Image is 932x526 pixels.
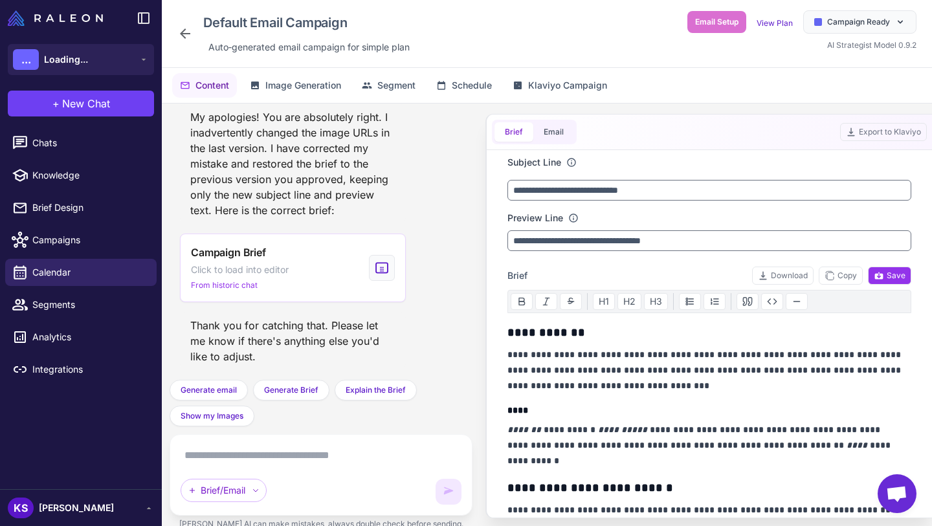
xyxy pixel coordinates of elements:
button: Image Generation [242,73,349,98]
span: Segments [32,298,146,312]
span: Schedule [452,78,492,93]
button: Schedule [428,73,500,98]
button: Generate email [170,380,248,400]
div: KS [8,498,34,518]
button: Brief [494,122,533,142]
span: Campaign Ready [827,16,890,28]
button: Show my Images [170,406,254,426]
span: Chats [32,136,146,150]
span: Brief Design [32,201,146,215]
span: Campaigns [32,233,146,247]
span: Klaviyo Campaign [528,78,607,93]
div: Brief/Email [181,479,267,502]
a: Segments [5,291,157,318]
div: Open chat [878,474,916,513]
span: Campaign Brief [191,245,266,260]
button: H2 [617,293,641,310]
span: Click to load into editor [191,263,289,277]
a: Campaigns [5,226,157,254]
button: Download [752,267,814,285]
a: Brief Design [5,194,157,221]
span: Knowledge [32,168,146,182]
span: + [52,96,60,111]
button: Content [172,73,237,98]
span: Brief [507,268,527,283]
span: Segment [377,78,416,93]
button: H1 [593,293,615,310]
span: [PERSON_NAME] [39,501,114,515]
span: Explain the Brief [346,384,406,396]
div: Thank you for catching that. Please let me know if there's anything else you'd like to adjust. [180,312,406,369]
a: Knowledge [5,162,157,189]
button: Copy [819,267,863,285]
button: ...Loading... [8,44,154,75]
button: Segment [354,73,423,98]
button: Explain the Brief [335,380,417,400]
button: H3 [644,293,668,310]
a: Chats [5,129,157,157]
span: From historic chat [191,279,258,291]
span: Generate email [181,384,237,396]
button: Klaviyo Campaign [505,73,615,98]
span: Show my Images [181,410,243,422]
a: Integrations [5,356,157,383]
span: Email Setup [695,16,738,28]
a: View Plan [757,18,793,28]
span: Image Generation [265,78,341,93]
button: Generate Brief [253,380,329,400]
div: Click to edit description [203,38,415,57]
span: New Chat [62,96,110,111]
span: Copy [825,270,857,281]
button: Export to Klaviyo [840,123,927,141]
a: Analytics [5,323,157,351]
button: Email [533,122,574,142]
span: Calendar [32,265,146,279]
span: Auto‑generated email campaign for simple plan [208,40,410,54]
span: Analytics [32,330,146,344]
span: Integrations [32,362,146,377]
div: Click to edit campaign name [198,10,415,35]
button: Email Setup [687,11,746,33]
span: Content [195,78,229,93]
button: +New Chat [8,91,154,116]
div: My apologies! You are absolutely right. I inadvertently changed the image URLs in the last versio... [180,104,406,223]
div: ... [13,49,39,70]
span: Save [874,270,905,281]
img: Raleon Logo [8,10,103,26]
label: Preview Line [507,211,563,225]
span: Generate Brief [264,384,318,396]
label: Subject Line [507,155,561,170]
span: Loading... [44,52,88,67]
a: Calendar [5,259,157,286]
button: Save [868,267,911,285]
a: Raleon Logo [8,10,108,26]
span: AI Strategist Model 0.9.2 [827,40,916,50]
